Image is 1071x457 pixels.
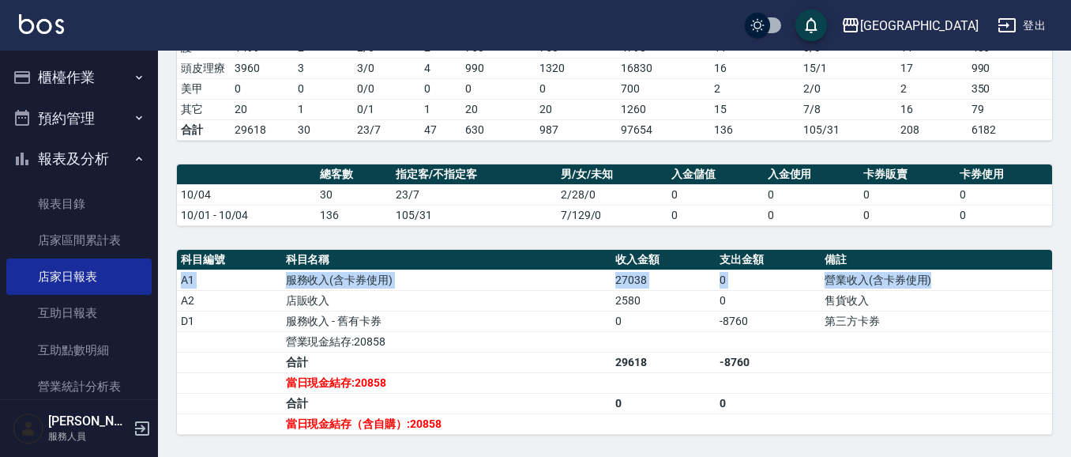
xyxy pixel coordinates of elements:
[799,78,896,99] td: 2 / 0
[177,119,231,140] td: 合計
[6,57,152,98] button: 櫃檯作業
[617,58,710,78] td: 16830
[461,58,535,78] td: 990
[716,290,821,311] td: 0
[48,429,129,444] p: 服務人員
[821,270,1052,290] td: 營業收入(含卡券使用)
[617,99,710,119] td: 1260
[177,250,1052,435] table: a dense table
[956,164,1052,185] th: 卡券使用
[716,311,821,331] td: -8760
[177,78,231,99] td: 美甲
[6,332,152,368] a: 互助點數明細
[557,184,667,205] td: 2/28/0
[353,58,420,78] td: 3 / 0
[282,414,611,434] td: 當日現金結存（含自購）:20858
[392,164,556,185] th: 指定客/不指定客
[6,295,152,331] a: 互助日報表
[991,11,1052,40] button: 登出
[710,99,800,119] td: 15
[611,352,716,372] td: 29618
[956,205,1052,225] td: 0
[821,250,1052,270] th: 備註
[835,9,985,42] button: [GEOGRAPHIC_DATA]
[821,311,1052,331] td: 第三方卡券
[795,9,827,41] button: save
[13,413,44,444] img: Person
[710,119,800,140] td: 136
[294,58,354,78] td: 3
[896,58,968,78] td: 17
[6,186,152,222] a: 報表目錄
[6,138,152,179] button: 報表及分析
[896,99,968,119] td: 16
[48,414,129,429] h5: [PERSON_NAME]
[716,250,821,270] th: 支出金額
[859,205,956,225] td: 0
[716,270,821,290] td: 0
[392,205,556,225] td: 105/31
[177,99,231,119] td: 其它
[611,393,716,414] td: 0
[667,164,764,185] th: 入金儲值
[282,290,611,311] td: 店販收入
[611,250,716,270] th: 收入金額
[557,164,667,185] th: 男/女/未知
[667,205,764,225] td: 0
[294,99,354,119] td: 1
[353,99,420,119] td: 0 / 1
[611,270,716,290] td: 27038
[799,119,896,140] td: 105/31
[294,119,354,140] td: 30
[282,352,611,372] td: 合計
[282,331,611,352] td: 營業現金結存:20858
[177,184,316,205] td: 10/04
[860,16,979,36] div: [GEOGRAPHIC_DATA]
[535,58,618,78] td: 1320
[764,205,860,225] td: 0
[557,205,667,225] td: 7/129/0
[6,98,152,139] button: 預約管理
[231,78,294,99] td: 0
[859,164,956,185] th: 卡券販賣
[353,78,420,99] td: 0 / 0
[177,270,282,290] td: A1
[821,290,1052,311] td: 售貨收入
[716,393,821,414] td: 0
[764,184,860,205] td: 0
[392,184,556,205] td: 23/7
[956,184,1052,205] td: 0
[461,78,535,99] td: 0
[177,311,282,331] td: D1
[294,78,354,99] td: 0
[710,78,800,99] td: 2
[316,205,392,225] td: 136
[716,352,821,372] td: -8760
[799,99,896,119] td: 7 / 8
[896,78,968,99] td: 2
[6,222,152,259] a: 店家區間累計表
[282,372,611,393] td: 當日現金結存:20858
[617,78,710,99] td: 700
[420,99,461,119] td: 1
[282,393,611,414] td: 合計
[535,119,618,140] td: 987
[231,99,294,119] td: 20
[617,119,710,140] td: 97654
[316,184,392,205] td: 30
[19,14,64,34] img: Logo
[177,164,1052,226] table: a dense table
[611,290,716,311] td: 2580
[353,119,420,140] td: 23/7
[231,58,294,78] td: 3960
[231,119,294,140] td: 29618
[710,58,800,78] td: 16
[6,368,152,405] a: 營業統計分析表
[461,119,535,140] td: 630
[316,164,392,185] th: 總客數
[177,58,231,78] td: 頭皮理療
[282,311,611,331] td: 服務收入 - 舊有卡券
[535,99,618,119] td: 20
[535,78,618,99] td: 0
[799,58,896,78] td: 15 / 1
